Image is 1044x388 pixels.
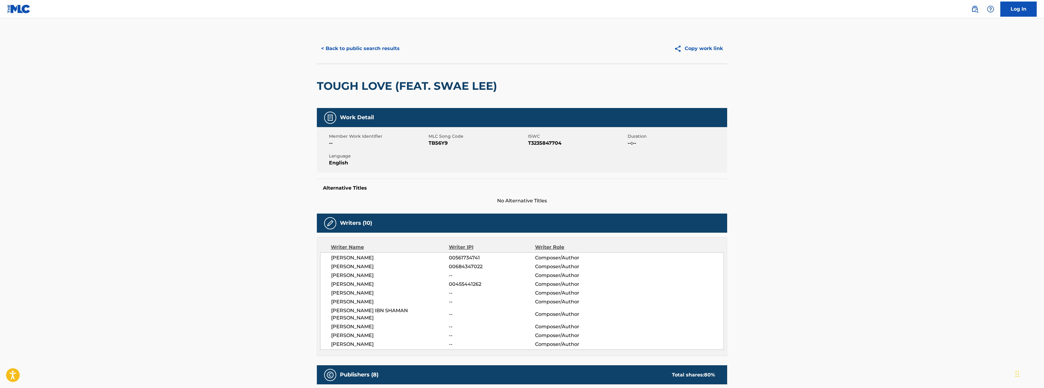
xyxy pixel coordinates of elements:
[449,263,535,270] span: 00684347022
[331,281,449,288] span: [PERSON_NAME]
[329,153,427,159] span: Language
[449,298,535,305] span: --
[331,341,449,348] span: [PERSON_NAME]
[449,341,535,348] span: --
[535,254,614,261] span: Composer/Author
[331,254,449,261] span: [PERSON_NAME]
[327,220,334,227] img: Writers
[449,289,535,297] span: --
[535,281,614,288] span: Composer/Author
[317,197,727,204] span: No Alternative Titles
[329,140,427,147] span: --
[329,133,427,140] span: Member Work Identifier
[449,311,535,318] span: --
[331,289,449,297] span: [PERSON_NAME]
[449,272,535,279] span: --
[331,323,449,330] span: [PERSON_NAME]
[1014,359,1044,388] iframe: Chat Widget
[535,272,614,279] span: Composer/Author
[535,289,614,297] span: Composer/Author
[429,133,527,140] span: MLC Song Code
[528,140,626,147] span: T3235847704
[535,263,614,270] span: Composer/Author
[449,332,535,339] span: --
[323,185,721,191] h5: Alternative Titles
[340,371,378,378] h5: Publishers (8)
[672,371,715,379] div: Total shares:
[535,311,614,318] span: Composer/Author
[987,5,994,13] img: help
[331,332,449,339] span: [PERSON_NAME]
[449,323,535,330] span: --
[535,323,614,330] span: Composer/Author
[331,244,449,251] div: Writer Name
[329,159,427,167] span: English
[628,133,726,140] span: Duration
[535,332,614,339] span: Composer/Author
[340,220,372,227] h5: Writers (10)
[535,244,614,251] div: Writer Role
[1000,2,1037,17] a: Log In
[985,3,997,15] div: Help
[331,298,449,305] span: [PERSON_NAME]
[317,41,404,56] button: < Back to public search results
[1015,365,1019,383] div: Drag
[449,281,535,288] span: 00455441262
[528,133,626,140] span: ISWC
[429,140,527,147] span: TB56Y9
[327,114,334,121] img: Work Detail
[7,5,31,13] img: MLC Logo
[674,45,685,52] img: Copy work link
[969,3,981,15] a: Public Search
[331,272,449,279] span: [PERSON_NAME]
[449,244,535,251] div: Writer IPI
[331,307,449,322] span: [PERSON_NAME] IBN SHAMAN [PERSON_NAME]
[340,114,374,121] h5: Work Detail
[535,341,614,348] span: Composer/Author
[331,263,449,270] span: [PERSON_NAME]
[449,254,535,261] span: 00561734741
[704,372,715,378] span: 80 %
[971,5,978,13] img: search
[317,79,500,93] h2: TOUGH LOVE (FEAT. SWAE LEE)
[327,371,334,379] img: Publishers
[628,140,726,147] span: --:--
[670,41,727,56] button: Copy work link
[535,298,614,305] span: Composer/Author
